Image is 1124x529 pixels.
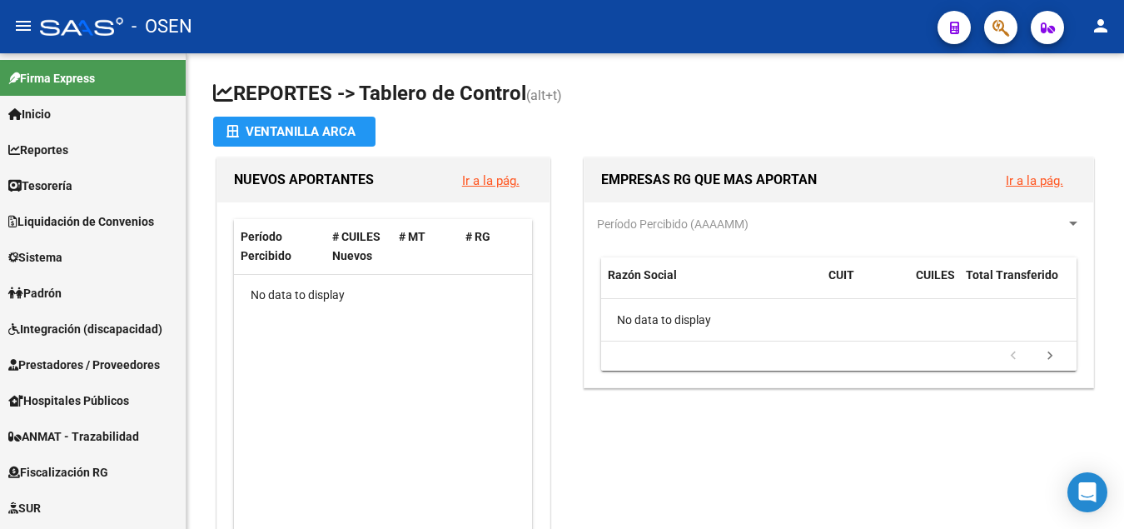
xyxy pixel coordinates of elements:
[234,275,532,317] div: No data to display
[822,257,909,312] datatable-header-cell: CUIT
[234,219,326,274] datatable-header-cell: Período Percibido
[8,392,129,410] span: Hospitales Públicos
[213,80,1097,109] h1: REPORTES -> Tablero de Control
[465,230,490,243] span: # RG
[234,172,374,187] span: NUEVOS APORTANTES
[459,219,525,274] datatable-header-cell: # RG
[8,320,162,338] span: Integración (discapacidad)
[8,177,72,195] span: Tesorería
[1091,16,1111,36] mat-icon: person
[13,16,33,36] mat-icon: menu
[1067,472,1107,512] div: Open Intercom Messenger
[997,347,1029,366] a: go to previous page
[399,230,425,243] span: # MT
[392,219,459,274] datatable-header-cell: # MT
[332,230,380,262] span: # CUILES Nuevos
[601,257,822,312] datatable-header-cell: Razón Social
[526,87,562,103] span: (alt+t)
[959,257,1076,312] datatable-header-cell: Total Transferido
[8,69,95,87] span: Firma Express
[241,230,291,262] span: Período Percibido
[326,219,392,274] datatable-header-cell: # CUILES Nuevos
[601,299,1076,341] div: No data to display
[213,117,375,147] button: Ventanilla ARCA
[462,173,520,188] a: Ir a la pág.
[226,117,362,147] div: Ventanilla ARCA
[8,141,68,159] span: Reportes
[8,463,108,482] span: Fiscalización RG
[8,248,62,267] span: Sistema
[132,8,192,45] span: - OSEN
[597,217,749,231] span: Período Percibido (AAAAMM)
[828,268,854,282] span: CUIT
[601,172,817,187] span: EMPRESAS RG QUE MAS APORTAN
[992,165,1077,196] button: Ir a la pág.
[8,212,154,231] span: Liquidación de Convenios
[608,268,677,282] span: Razón Social
[8,105,51,123] span: Inicio
[1034,347,1066,366] a: go to next page
[8,284,62,302] span: Padrón
[8,499,41,517] span: SUR
[1006,173,1063,188] a: Ir a la pág.
[966,268,1058,282] span: Total Transferido
[909,257,959,312] datatable-header-cell: CUILES
[449,165,533,196] button: Ir a la pág.
[916,268,955,282] span: CUILES
[8,427,139,446] span: ANMAT - Trazabilidad
[8,356,160,374] span: Prestadores / Proveedores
